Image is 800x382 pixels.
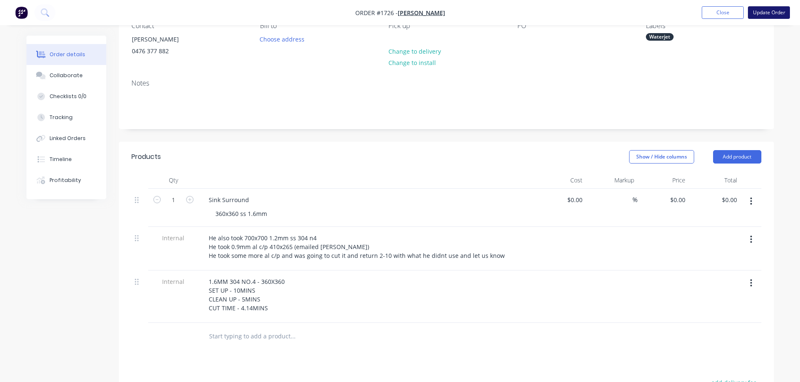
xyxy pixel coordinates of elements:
div: Collaborate [50,72,83,79]
div: Price [637,172,689,189]
span: Internal [152,234,195,242]
div: Contact [131,22,247,30]
div: Profitability [50,177,81,184]
div: PO [517,22,632,30]
div: Total [689,172,740,189]
div: Checklists 0/0 [50,93,87,100]
div: Markup [586,172,637,189]
span: Order #1726 - [355,9,398,17]
input: Start typing to add a product... [209,328,377,345]
span: % [632,195,637,205]
button: Update Order [748,6,790,19]
div: Sink Surround [202,194,256,206]
button: Add product [713,150,761,164]
div: Notes [131,79,761,87]
div: Labels [646,22,761,30]
div: Cost [535,172,586,189]
span: Internal [152,277,195,286]
button: Collaborate [26,65,106,86]
a: [PERSON_NAME] [398,9,445,17]
button: Tracking [26,107,106,128]
button: Close [702,6,744,19]
div: Qty [148,172,199,189]
div: Pick up [388,22,504,30]
button: Choose address [255,33,309,44]
div: Linked Orders [50,135,86,142]
div: Tracking [50,114,73,121]
button: Show / Hide columns [629,150,694,164]
div: 1.6MM 304 NO.4 - 360X360 SET UP - 10MINS CLEAN UP - 5MINS CUT TIME - 4.14MINS [202,275,291,314]
div: Order details [50,51,85,58]
div: [PERSON_NAME] [132,34,202,45]
div: Waterjet [646,33,674,41]
button: Change to install [384,57,440,68]
button: Checklists 0/0 [26,86,106,107]
button: Linked Orders [26,128,106,149]
div: Products [131,152,161,162]
div: [PERSON_NAME]0476 377 882 [125,33,209,60]
img: Factory [15,6,28,19]
div: 0476 377 882 [132,45,202,57]
button: Change to delivery [384,45,445,57]
button: Timeline [26,149,106,170]
button: Order details [26,44,106,65]
button: Profitability [26,170,106,191]
div: 360x360 ss 1.6mm [209,208,274,220]
div: He also took 700x700 1.2mm ss 304 n4 He took 0.9mm al c/p 410x265 (emailed [PERSON_NAME]) He took... [202,232,511,262]
div: Timeline [50,156,72,163]
div: Bill to [260,22,375,30]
